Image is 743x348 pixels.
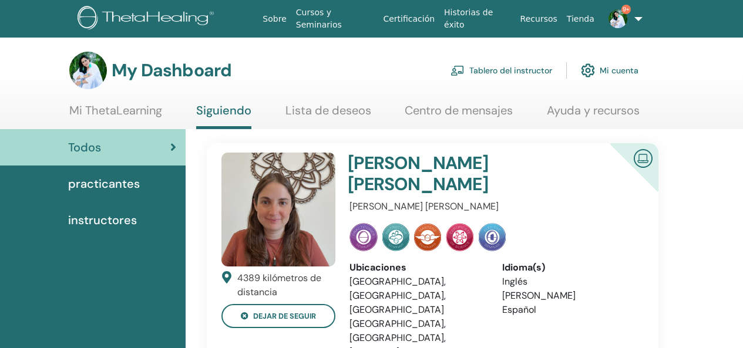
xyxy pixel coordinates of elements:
a: Historias de éxito [439,2,516,36]
div: 4389 kilómetros de distancia [237,271,335,299]
a: Cursos y Seminarios [291,2,379,36]
div: Idioma(s) [502,261,637,275]
img: default.jpg [69,52,107,89]
a: Sobre [258,8,291,30]
li: Inglés [502,275,637,289]
div: Ubicaciones [349,261,484,275]
li: [PERSON_NAME] [502,289,637,303]
img: Instructor en línea certificado [629,144,657,171]
a: Siguiendo [196,103,251,129]
img: default.jpg [608,9,627,28]
a: Mi cuenta [581,58,638,83]
h4: [PERSON_NAME] [PERSON_NAME] [348,153,587,195]
a: Tienda [562,8,599,30]
span: Todos [68,138,101,156]
p: [PERSON_NAME] [PERSON_NAME] [349,200,637,214]
button: dejar de seguir [221,304,335,328]
span: 9+ [621,5,631,14]
a: Certificación [378,8,439,30]
li: [GEOGRAPHIC_DATA], [GEOGRAPHIC_DATA], [GEOGRAPHIC_DATA] [349,275,484,317]
a: Ayuda y recursos [547,103,640,126]
h3: My Dashboard [112,60,231,81]
img: default.jpg [221,153,335,266]
img: chalkboard-teacher.svg [450,65,465,76]
img: logo.png [78,6,218,32]
a: Recursos [516,8,562,30]
li: Español [502,303,637,317]
img: cog.svg [581,60,595,80]
span: practicantes [68,175,140,192]
a: Tablero del instructor [450,58,552,83]
span: instructores [68,211,137,229]
a: Centro de mensajes [405,103,513,126]
a: Mi ThetaLearning [69,103,162,126]
a: Lista de deseos [285,103,371,126]
div: Instructor en línea certificado [591,143,658,211]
